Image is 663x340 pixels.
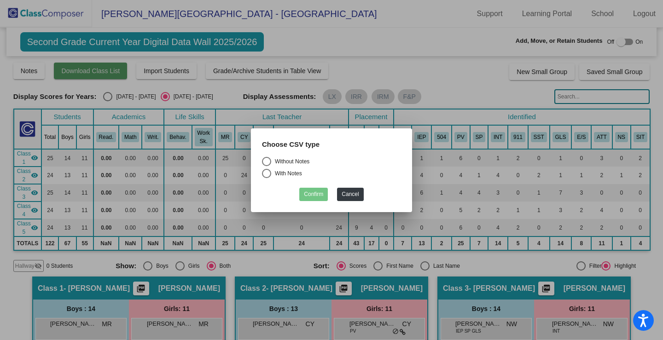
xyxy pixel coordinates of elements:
div: With Notes [271,169,302,177]
label: Choose CSV type [262,139,320,150]
mat-radio-group: Select an option [262,156,401,180]
button: Confirm [299,187,328,201]
div: Without Notes [271,157,309,165]
button: Cancel [337,187,363,201]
